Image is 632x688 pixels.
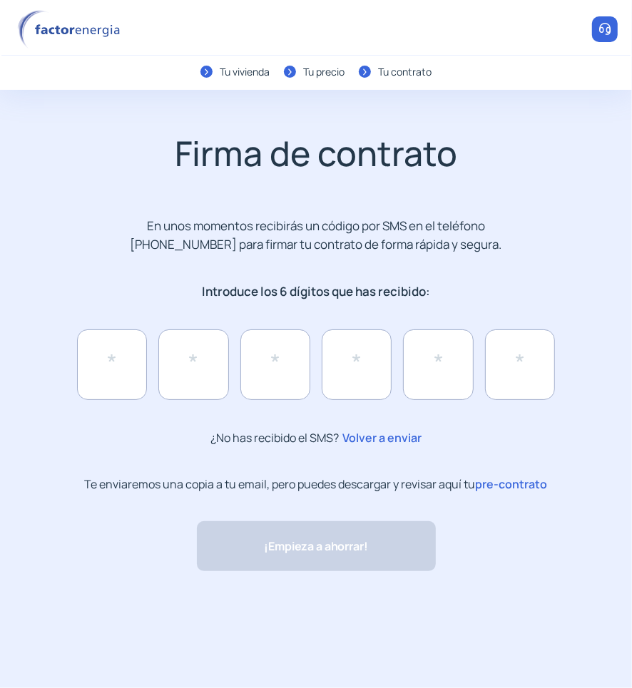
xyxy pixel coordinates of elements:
h2: Firma de contrato [32,133,600,174]
p: Te enviaremos una copia a tu email, pero puedes descargar y revisar aquí tu [85,476,548,493]
img: llamar [598,22,612,36]
span: Volver a enviar [339,428,422,447]
span: ¡Empieza a ahorrar! [264,538,367,555]
p: En unos momentos recibirás un código por SMS en el teléfono [PHONE_NUMBER] para firmar tu contrat... [117,217,514,254]
p: ¿No has recibido el SMS? [210,428,422,448]
div: Tu precio [303,64,345,80]
div: Tu contrato [378,64,432,80]
p: Introduce los 6 dígitos que has recibido: [117,282,514,301]
p: "Rapidez y buen trato al cliente" [191,617,356,636]
img: logo factor [14,10,128,49]
img: Trustpilot [363,622,442,631]
span: pre-contrato [476,476,548,492]
div: Tu vivienda [220,64,270,80]
button: ¡Empieza a ahorrar! [197,521,436,571]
